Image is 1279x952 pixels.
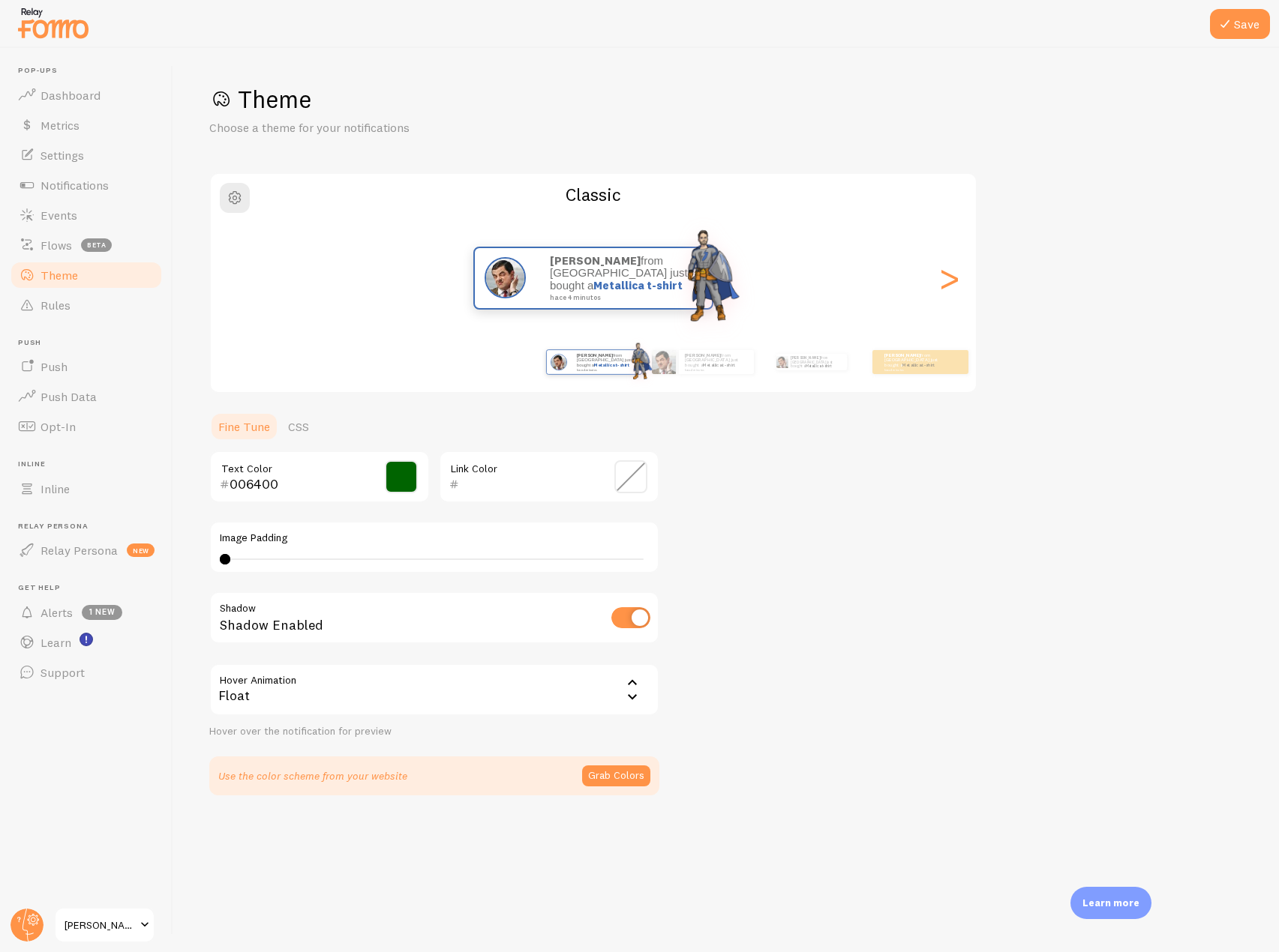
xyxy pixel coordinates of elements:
[1070,887,1151,919] div: Learn more
[218,768,407,783] p: Use the color scheme from your website
[1082,896,1139,910] p: Learn more
[209,119,569,136] p: Choose a theme for your notifications
[791,354,841,370] p: from [GEOGRAPHIC_DATA] just bought a
[485,257,526,298] img: Fomo
[550,255,697,301] p: from [GEOGRAPHIC_DATA] just bought a
[279,412,318,442] a: CSS
[41,481,70,496] span: Inline
[209,412,279,442] a: Fine Tune
[550,253,641,268] strong: [PERSON_NAME]
[884,352,944,371] p: from [GEOGRAPHIC_DATA] just bought a
[9,627,164,657] a: Learn
[41,635,71,650] span: Learn
[9,290,164,320] a: Rules
[80,633,93,646] svg: <p>Watch New Feature Tutorials!</p>
[550,354,566,370] img: Fomo
[41,238,72,253] span: Flows
[220,531,649,545] label: Image Padding
[41,419,76,434] span: Opt-In
[685,352,748,371] p: from [GEOGRAPHIC_DATA] just bought a
[41,178,109,193] span: Notifications
[9,170,164,200] a: Notifications
[209,663,659,716] div: Float
[576,368,633,371] small: hace 4 minutos
[41,605,73,620] span: Alerts
[41,268,78,283] span: Theme
[582,765,650,786] button: Grab Colors
[9,110,164,140] a: Metrics
[593,278,683,292] a: Metallica t-shirt
[685,352,721,358] strong: [PERSON_NAME]
[81,238,112,252] span: beta
[9,352,164,382] a: Push
[9,657,164,687] a: Support
[685,368,746,371] small: hace 4 minutos
[576,352,612,358] strong: [PERSON_NAME]
[9,260,164,290] a: Theme
[18,583,164,593] span: Get Help
[18,338,164,348] span: Push
[806,364,831,368] a: Metallica t-shirt
[127,543,155,557] span: new
[41,148,84,163] span: Settings
[18,66,164,76] span: Pop-ups
[576,352,635,371] p: from [GEOGRAPHIC_DATA] just bought a
[884,368,943,371] small: hace 4 minutos
[9,535,164,565] a: Relay Persona new
[902,362,935,368] a: Metallica t-shirt
[209,591,659,646] div: Shadow Enabled
[550,294,692,301] small: hace 4 minutos
[18,522,164,531] span: Relay Persona
[9,230,164,260] a: Flows beta
[209,84,1243,115] h1: Theme
[41,665,85,680] span: Support
[776,356,788,368] img: Fomo
[9,80,164,110] a: Dashboard
[9,412,164,442] a: Opt-In
[791,355,821,360] strong: [PERSON_NAME]
[594,362,630,368] a: Metallica t-shirt
[41,88,101,103] span: Dashboard
[41,359,68,374] span: Push
[9,382,164,412] a: Push Data
[209,725,659,738] div: Hover over the notification for preview
[9,474,164,504] a: Inline
[54,907,155,943] a: [PERSON_NAME]-test-store
[9,597,164,627] a: Alerts 1 new
[652,350,676,374] img: Fomo
[703,362,735,368] a: Metallica t-shirt
[9,140,164,170] a: Settings
[41,298,71,313] span: Rules
[884,352,920,358] strong: [PERSON_NAME]
[41,118,80,133] span: Metrics
[940,224,958,332] div: Next slide
[41,543,118,558] span: Relay Persona
[211,183,976,206] h2: Classic
[65,916,136,934] span: [PERSON_NAME]-test-store
[9,200,164,230] a: Events
[18,460,164,469] span: Inline
[82,605,122,620] span: 1 new
[41,208,77,223] span: Events
[16,4,91,42] img: fomo-relay-logo-orange.svg
[41,389,97,404] span: Push Data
